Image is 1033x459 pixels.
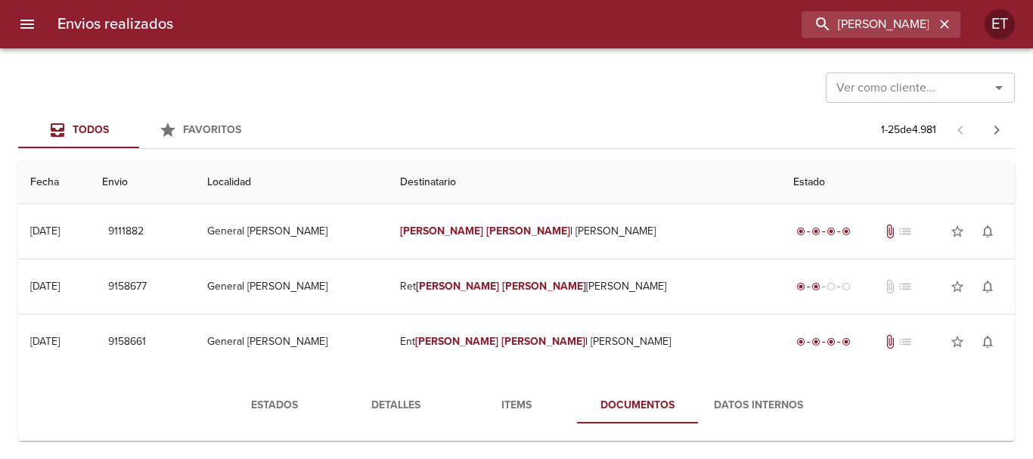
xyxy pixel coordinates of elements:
[827,227,836,236] span: radio_button_checked
[223,396,326,415] span: Estados
[108,333,146,352] span: 9158661
[586,396,689,415] span: Documentos
[802,11,935,38] input: buscar
[90,161,196,204] th: Envio
[842,337,851,346] span: radio_button_checked
[388,259,781,314] td: Ret [PERSON_NAME]
[415,335,499,348] em: [PERSON_NAME]
[980,334,995,349] span: notifications_none
[973,271,1003,302] button: Activar notificaciones
[486,225,570,237] em: [PERSON_NAME]
[973,327,1003,357] button: Activar notificaciones
[388,315,781,369] td: Ent l [PERSON_NAME]
[793,334,854,349] div: Entregado
[102,328,152,356] button: 9158661
[942,327,973,357] button: Agregar a favoritos
[827,282,836,291] span: radio_button_unchecked
[883,334,898,349] span: Tiene documentos adjuntos
[73,123,109,136] span: Todos
[796,227,805,236] span: radio_button_checked
[793,224,854,239] div: Entregado
[988,77,1010,98] button: Abrir
[811,282,821,291] span: radio_button_checked
[950,279,965,294] span: star_border
[950,334,965,349] span: star_border
[973,216,1003,247] button: Activar notificaciones
[881,123,936,138] p: 1 - 25 de 4.981
[883,279,898,294] span: No tiene documentos adjuntos
[416,280,500,293] em: [PERSON_NAME]
[108,222,144,241] span: 9111882
[30,225,60,237] div: [DATE]
[400,225,484,237] em: [PERSON_NAME]
[102,273,153,301] button: 9158677
[501,335,585,348] em: [PERSON_NAME]
[465,396,568,415] span: Items
[898,224,913,239] span: No tiene pedido asociado
[108,278,147,296] span: 9158677
[30,335,60,348] div: [DATE]
[388,161,781,204] th: Destinatario
[796,282,805,291] span: radio_button_checked
[344,396,447,415] span: Detalles
[57,12,173,36] h6: Envios realizados
[811,337,821,346] span: radio_button_checked
[707,396,810,415] span: Datos Internos
[793,279,854,294] div: Despachado
[842,227,851,236] span: radio_button_checked
[898,279,913,294] span: No tiene pedido asociado
[195,259,387,314] td: General [PERSON_NAME]
[827,337,836,346] span: radio_button_checked
[980,224,995,239] span: notifications_none
[842,282,851,291] span: radio_button_unchecked
[811,227,821,236] span: radio_button_checked
[183,123,241,136] span: Favoritos
[214,387,819,423] div: Tabs detalle de guia
[18,112,260,148] div: Tabs Envios
[9,6,45,42] button: menu
[781,161,1015,204] th: Estado
[102,218,150,246] button: 9111882
[30,280,60,293] div: [DATE]
[883,224,898,239] span: Tiene documentos adjuntos
[502,280,586,293] em: [PERSON_NAME]
[796,337,805,346] span: radio_button_checked
[195,161,387,204] th: Localidad
[942,271,973,302] button: Agregar a favoritos
[985,9,1015,39] div: ET
[898,334,913,349] span: No tiene pedido asociado
[195,315,387,369] td: General [PERSON_NAME]
[942,216,973,247] button: Agregar a favoritos
[195,204,387,259] td: General [PERSON_NAME]
[950,224,965,239] span: star_border
[388,204,781,259] td: l [PERSON_NAME]
[980,279,995,294] span: notifications_none
[18,161,90,204] th: Fecha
